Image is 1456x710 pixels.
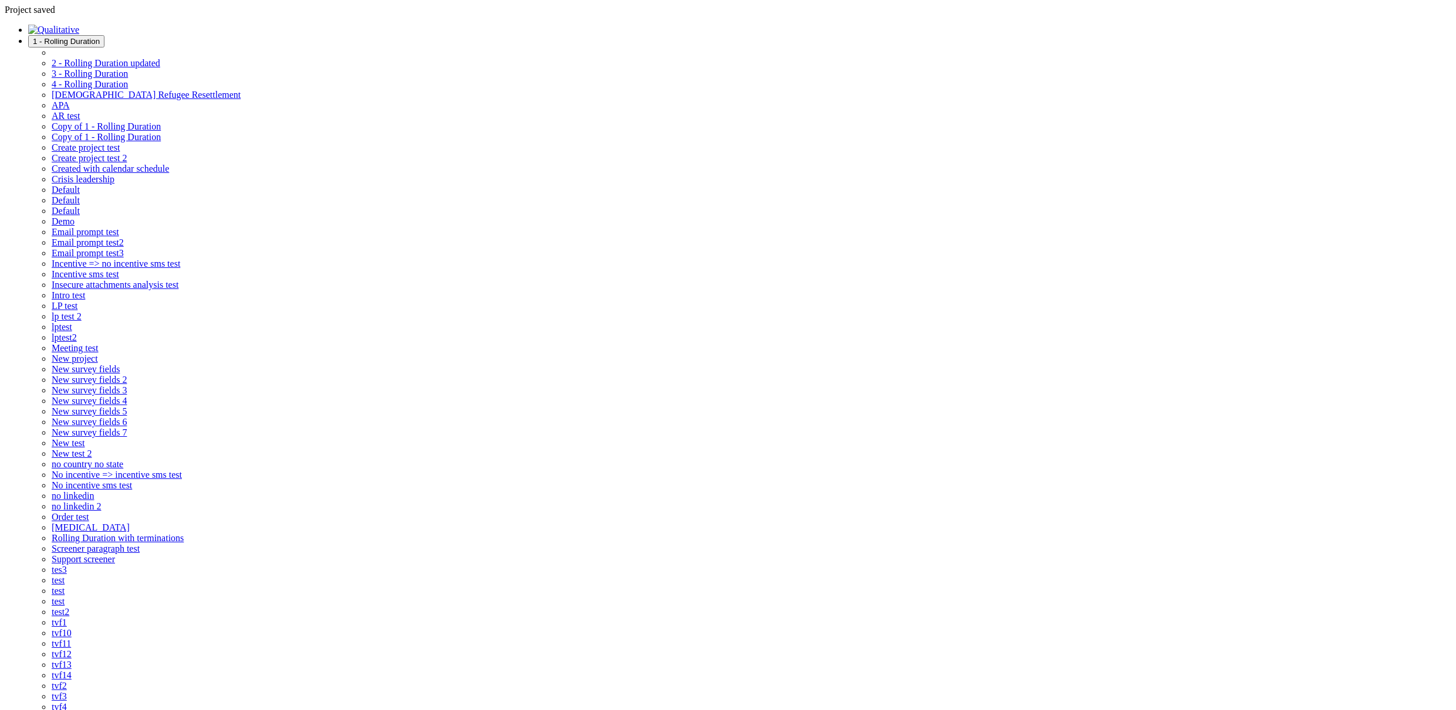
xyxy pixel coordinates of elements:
[52,522,130,532] span: [MEDICAL_DATA]
[52,364,120,374] span: New survey fields
[52,438,85,448] a: New test
[52,660,72,670] a: tvf13
[52,607,69,617] a: test2
[52,301,77,311] a: LP test
[52,311,82,321] a: lp test 2
[52,90,241,100] a: [DEMOGRAPHIC_DATA] Refugee Resettlement
[1397,654,1456,710] iframe: Chat Widget
[52,332,77,342] span: lptest2
[52,142,120,152] span: Create project test
[52,470,182,480] a: No incentive => incentive sms test
[52,259,180,269] a: Incentive => no incentive sms test
[52,237,124,247] a: Email prompt test2
[52,501,101,511] span: no linkedin 2
[52,290,85,300] a: Intro test
[52,638,71,648] a: tvf11
[52,543,140,553] a: Screener paragraph test
[52,512,89,522] a: Order test
[52,322,72,332] a: lptest
[5,5,1451,15] div: Project saved
[52,417,127,427] span: New survey fields 6
[28,35,104,47] button: 1 - Rolling Duration
[52,375,127,385] a: New survey fields 2
[52,480,132,490] span: No incentive sms test
[52,69,128,79] a: 3 - Rolling Duration
[52,385,127,395] a: New survey fields 3
[52,343,99,353] a: Meeting test
[52,269,119,279] a: Incentive sms test
[52,174,114,184] a: Crisis leadership
[52,206,80,216] a: Default
[33,37,100,46] span: 1 - Rolling Duration
[52,280,178,290] a: Insecure attachments analysis test
[52,617,67,627] a: tvf1
[52,533,184,543] a: Rolling Duration with terminations
[52,565,67,575] a: tes3
[52,396,127,406] a: New survey fields 4
[52,195,80,205] a: Default
[52,58,160,68] a: 2 - Rolling Duration updated
[52,164,169,174] span: Created with calendar schedule
[52,586,65,596] a: test
[52,491,94,501] a: no linkedin
[52,132,161,142] a: Copy of 1 - Rolling Duration
[52,111,80,121] a: AR test
[52,100,70,110] a: APA
[52,216,75,226] a: Demo
[52,79,128,89] a: 4 - Rolling Duration
[52,406,127,416] span: New survey fields 5
[52,681,67,691] a: tvf2
[52,153,127,163] span: Create project test 2
[52,649,72,659] a: tvf12
[52,575,65,585] a: test
[52,449,92,458] a: New test 2
[52,185,80,195] a: Default
[52,596,65,606] a: test
[52,459,123,469] a: no country no state
[28,25,79,35] img: Qualitative
[52,427,127,437] a: New survey fields 7
[52,670,72,680] span: tvf14
[52,628,72,638] span: tvf10
[52,121,161,131] a: Copy of 1 - Rolling Duration
[52,554,115,564] a: Support screener
[52,227,119,237] a: Email prompt test
[52,354,98,364] span: New project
